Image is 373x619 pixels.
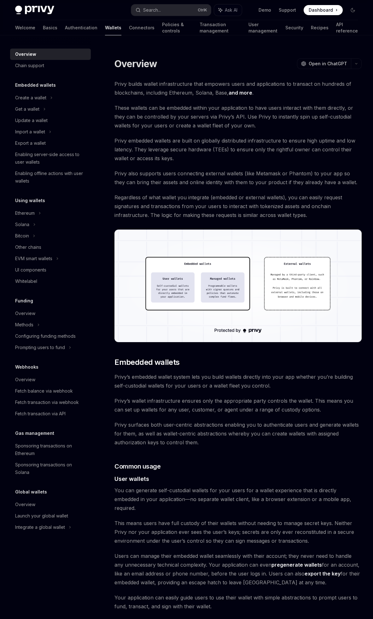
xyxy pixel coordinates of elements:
[114,58,157,69] h1: Overview
[259,7,271,13] a: Demo
[15,376,35,383] div: Overview
[10,242,91,253] a: Other chains
[15,209,35,217] div: Ethereum
[214,4,242,16] button: Ask AI
[225,7,237,13] span: Ask AI
[10,115,91,126] a: Update a wallet
[15,332,76,340] div: Configuring funding methods
[10,149,91,168] a: Enabling server-side access to user wallets
[10,137,91,149] a: Export a wallet
[311,20,329,35] a: Recipes
[114,357,179,367] span: Embedded wallets
[15,321,33,329] div: Methods
[15,232,29,240] div: Bitcoin
[271,562,322,568] a: pregenerate wallets
[129,20,154,35] a: Connectors
[43,20,57,35] a: Basics
[131,4,211,16] button: Search...CtrlK
[15,170,87,185] div: Enabling offline actions with user wallets
[114,593,362,611] span: Your application can easily guide users to use their wallet with simple abstractions to prompt us...
[114,193,362,219] span: Regardless of what wallet you integrate (embedded or external wallets), you can easily request si...
[15,50,36,58] div: Overview
[15,221,29,228] div: Solana
[198,8,207,13] span: Ctrl K
[15,442,87,457] div: Sponsoring transactions on Ethereum
[10,374,91,385] a: Overview
[114,486,362,512] span: You can generate self-custodial wallets for your users for a wallet experience that is directly e...
[10,264,91,276] a: UI components
[248,20,278,35] a: User management
[114,475,149,483] span: User wallets
[336,20,358,35] a: API reference
[10,308,91,319] a: Overview
[15,297,33,305] h5: Funding
[114,372,362,390] span: Privy’s embedded wallet system lets you build wallets directly into your app whether you’re build...
[15,20,35,35] a: Welcome
[309,61,347,67] span: Open in ChatGPT
[15,344,65,351] div: Prompting users to fund
[114,136,362,163] span: Privy embedded wallets are built on globally distributed infrastructure to ensure high uptime and...
[10,276,91,287] a: Whitelabel
[305,570,341,577] a: export the key
[15,410,66,418] div: Fetch transaction via API
[10,397,91,408] a: Fetch transaction via webhook
[15,277,37,285] div: Whitelabel
[10,49,91,60] a: Overview
[15,512,68,520] div: Launch your global wallet
[15,117,48,124] div: Update a wallet
[10,60,91,71] a: Chain support
[309,7,333,13] span: Dashboard
[15,243,41,251] div: Other chains
[10,510,91,522] a: Launch your global wallet
[15,255,52,262] div: EVM smart wallets
[15,429,54,437] h5: Gas management
[143,6,161,14] div: Search...
[10,385,91,397] a: Fetch balance via webhook
[114,103,362,130] span: These wallets can be embedded within your application to have users interact with them directly, ...
[10,440,91,459] a: Sponsoring transactions on Ethereum
[285,20,303,35] a: Security
[114,462,160,471] span: Common usage
[15,94,46,102] div: Create a wallet
[114,519,362,545] span: This means users have full custody of their wallets without needing to manage secret keys. Neithe...
[162,20,192,35] a: Policies & controls
[15,81,56,89] h5: Embedded wallets
[114,420,362,447] span: Privy surfaces both user-centric abstractions enabling you to authenticate users and generate wal...
[15,461,87,476] div: Sponsoring transactions on Solana
[10,408,91,419] a: Fetch transaction via API
[10,168,91,187] a: Enabling offline actions with user wallets
[15,62,44,69] div: Chain support
[65,20,97,35] a: Authentication
[15,363,38,371] h5: Webhooks
[15,501,35,508] div: Overview
[10,499,91,510] a: Overview
[10,459,91,478] a: Sponsoring transactions on Solana
[114,230,362,342] img: images/walletoverview.png
[10,330,91,342] a: Configuring funding methods
[15,523,65,531] div: Integrate a global wallet
[15,310,35,317] div: Overview
[15,266,46,274] div: UI components
[15,151,87,166] div: Enabling server-side access to user wallets
[15,6,54,15] img: dark logo
[15,128,45,136] div: Import a wallet
[105,20,121,35] a: Wallets
[15,488,47,496] h5: Global wallets
[15,105,39,113] div: Get a wallet
[200,20,241,35] a: Transaction management
[279,7,296,13] a: Support
[114,79,362,97] span: Privy builds wallet infrastructure that empowers users and applications to transact on hundreds o...
[15,139,46,147] div: Export a wallet
[114,396,362,414] span: Privy’s wallet infrastructure ensures only the appropriate party controls the wallet. This means ...
[348,5,358,15] button: Toggle dark mode
[15,197,45,204] h5: Using wallets
[15,399,79,406] div: Fetch transaction via webhook
[114,552,362,587] span: Users can manage their embedded wallet seamlessly with their account; they never need to handle a...
[297,58,351,69] button: Open in ChatGPT
[114,169,362,187] span: Privy also supports users connecting external wallets (like Metamask or Phantom) to your app so t...
[15,387,73,395] div: Fetch balance via webhook
[229,90,252,96] a: and more
[304,5,343,15] a: Dashboard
